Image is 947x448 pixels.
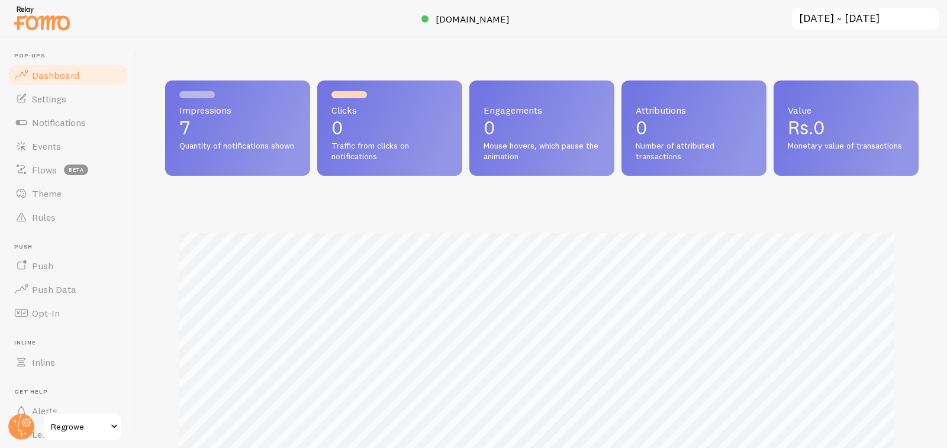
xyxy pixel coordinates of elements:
[7,399,129,423] a: Alerts
[32,188,62,199] span: Theme
[179,105,296,115] span: Impressions
[636,105,752,115] span: Attributions
[7,134,129,158] a: Events
[788,141,904,152] span: Monetary value of transactions
[32,69,79,81] span: Dashboard
[179,141,296,152] span: Quantity of notifications shown
[32,356,55,368] span: Inline
[7,111,129,134] a: Notifications
[64,165,88,175] span: beta
[14,388,129,396] span: Get Help
[331,118,448,137] p: 0
[7,87,129,111] a: Settings
[179,118,296,137] p: 7
[14,52,129,60] span: Pop-ups
[32,117,86,128] span: Notifications
[484,118,600,137] p: 0
[7,205,129,229] a: Rules
[7,182,129,205] a: Theme
[788,116,825,139] span: Rs.0
[484,105,600,115] span: Engagements
[788,105,904,115] span: Value
[484,141,600,162] span: Mouse hovers, which pause the animation
[43,412,123,441] a: Regrowe
[7,301,129,325] a: Opt-In
[32,164,57,176] span: Flows
[32,307,60,319] span: Opt-In
[32,405,57,417] span: Alerts
[51,420,107,434] span: Regrowe
[636,118,752,137] p: 0
[32,93,66,105] span: Settings
[32,283,76,295] span: Push Data
[7,254,129,278] a: Push
[331,105,448,115] span: Clicks
[7,350,129,374] a: Inline
[636,141,752,162] span: Number of attributed transactions
[14,339,129,347] span: Inline
[32,140,61,152] span: Events
[12,3,72,33] img: fomo-relay-logo-orange.svg
[32,260,53,272] span: Push
[14,243,129,251] span: Push
[32,211,56,223] span: Rules
[331,141,448,162] span: Traffic from clicks on notifications
[7,63,129,87] a: Dashboard
[7,158,129,182] a: Flows beta
[7,278,129,301] a: Push Data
